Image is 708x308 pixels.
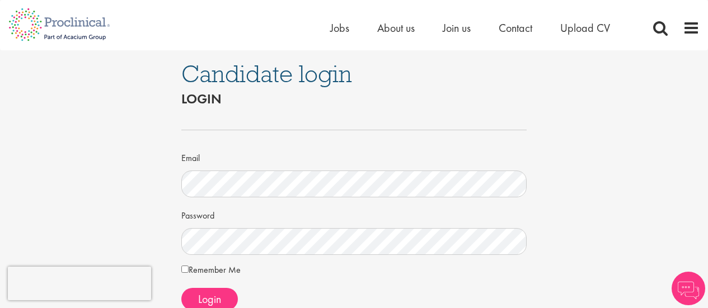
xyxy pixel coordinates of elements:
[8,267,151,300] iframe: reCAPTCHA
[181,148,200,165] label: Email
[181,266,189,273] input: Remember Me
[499,21,532,35] a: Contact
[181,206,214,222] label: Password
[181,59,352,89] span: Candidate login
[672,272,705,305] img: Chatbot
[181,263,241,277] label: Remember Me
[560,21,610,35] a: Upload CV
[443,21,471,35] a: Join us
[377,21,415,35] a: About us
[181,92,527,106] h2: Login
[198,292,221,306] span: Login
[330,21,349,35] a: Jobs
